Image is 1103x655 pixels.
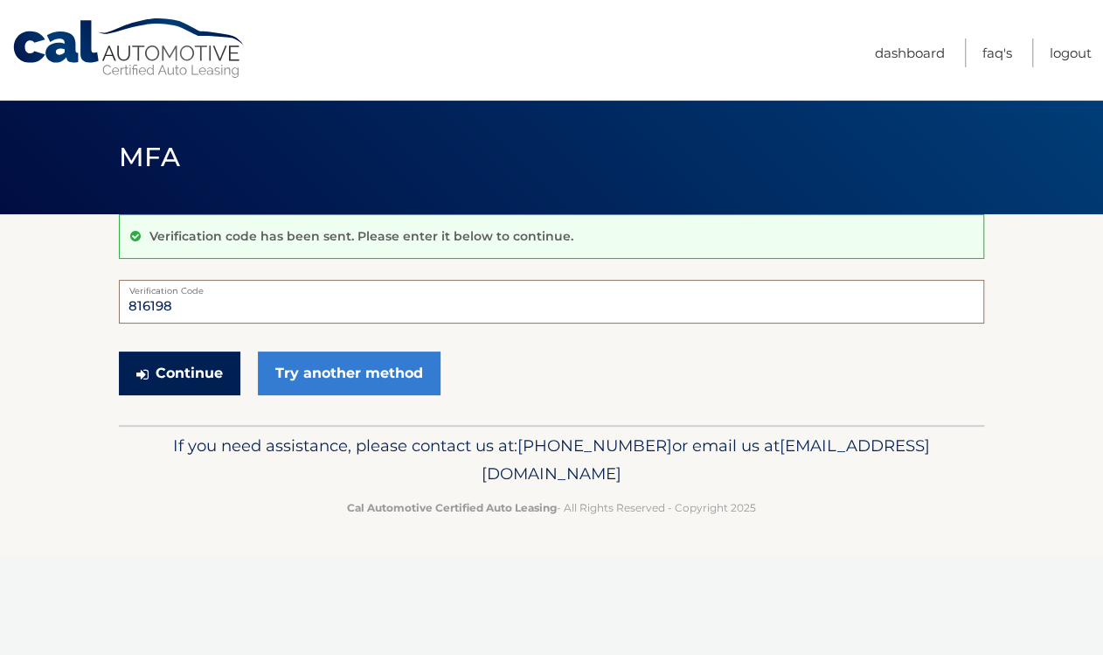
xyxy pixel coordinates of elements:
label: Verification Code [119,280,984,294]
a: FAQ's [982,38,1012,67]
strong: Cal Automotive Certified Auto Leasing [347,501,557,514]
p: If you need assistance, please contact us at: or email us at [130,432,973,488]
a: Try another method [258,352,441,395]
p: Verification code has been sent. Please enter it below to continue. [149,228,573,244]
span: [EMAIL_ADDRESS][DOMAIN_NAME] [482,436,930,484]
a: Dashboard [875,38,945,67]
a: Logout [1050,38,1092,67]
input: Verification Code [119,280,984,324]
p: - All Rights Reserved - Copyright 2025 [130,498,973,517]
button: Continue [119,352,240,395]
span: [PHONE_NUMBER] [517,436,672,456]
span: MFA [119,141,180,173]
a: Cal Automotive [11,17,247,80]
